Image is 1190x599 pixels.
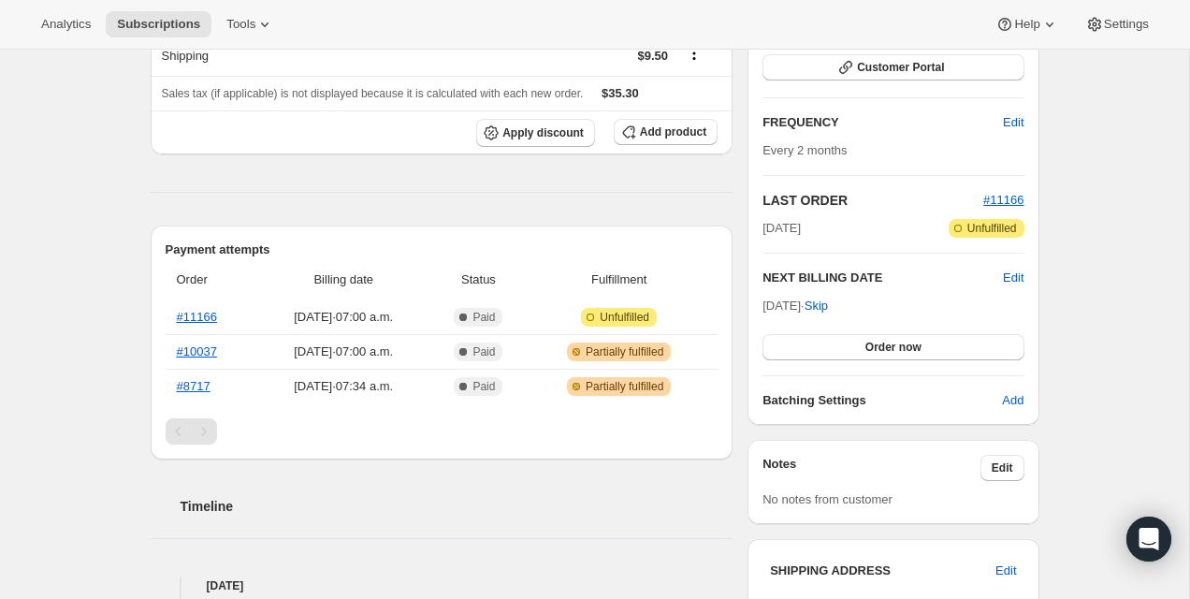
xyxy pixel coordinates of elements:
th: Order [166,259,256,300]
span: Partially fulfilled [586,379,663,394]
span: [DATE] [762,219,801,238]
button: #11166 [983,191,1023,210]
button: Order now [762,334,1023,360]
button: Edit [984,556,1027,586]
span: Tools [226,17,255,32]
span: $9.50 [637,49,668,63]
button: Apply discount [476,119,595,147]
div: Open Intercom Messenger [1126,517,1171,562]
a: #8717 [177,379,210,393]
span: $35.30 [602,86,639,100]
button: Edit [992,108,1035,138]
span: Customer Portal [857,60,944,75]
button: Add [991,386,1035,416]
button: Skip [793,291,839,321]
span: Sales tax (if applicable) is not displayed because it is calculated with each new order. [162,87,584,100]
span: [DATE] · 07:00 a.m. [262,308,426,327]
span: Billing date [262,270,426,289]
span: Unfulfilled [967,221,1017,236]
span: Edit [992,460,1013,475]
span: Settings [1104,17,1149,32]
span: Paid [472,379,495,394]
button: Tools [215,11,285,37]
span: [DATE] · 07:00 a.m. [262,343,426,361]
h6: Batching Settings [762,391,1002,410]
span: [DATE] · 07:34 a.m. [262,377,426,396]
a: #11166 [983,193,1023,207]
th: Shipping [151,35,432,76]
h2: Timeline [181,497,733,516]
h3: SHIPPING ADDRESS [770,562,995,580]
span: Order now [865,340,922,355]
button: Analytics [30,11,102,37]
span: Paid [472,344,495,359]
span: Edit [1003,113,1023,132]
h2: LAST ORDER [762,191,983,210]
span: Edit [995,562,1016,580]
span: [DATE] · [762,299,828,313]
button: Settings [1074,11,1160,37]
span: Unfulfilled [600,310,649,325]
span: No notes from customer [762,492,892,506]
h2: FREQUENCY [762,113,1003,132]
button: Help [984,11,1069,37]
span: Apply discount [502,125,584,140]
button: Edit [980,455,1024,481]
h2: NEXT BILLING DATE [762,269,1003,287]
span: Fulfillment [531,270,706,289]
button: Shipping actions [679,43,709,64]
span: Help [1014,17,1039,32]
span: Add product [640,124,706,139]
button: Edit [1003,269,1023,287]
span: Paid [472,310,495,325]
a: #11166 [177,310,217,324]
span: Partially fulfilled [586,344,663,359]
span: Subscriptions [117,17,200,32]
a: #10037 [177,344,217,358]
h3: Notes [762,455,980,481]
button: Customer Portal [762,54,1023,80]
span: Skip [805,297,828,315]
span: Every 2 months [762,143,847,157]
h4: [DATE] [151,577,733,595]
button: Subscriptions [106,11,211,37]
button: Add product [614,119,718,145]
span: Status [437,270,520,289]
h2: Payment attempts [166,241,718,259]
nav: Pagination [166,418,718,445]
span: Analytics [41,17,91,32]
span: Add [1002,391,1023,410]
